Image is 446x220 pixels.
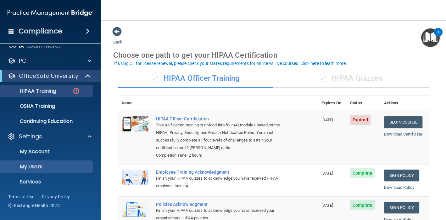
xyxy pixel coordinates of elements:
[350,200,375,210] span: Complete
[19,27,62,36] h4: Compliance
[384,185,414,190] a: Download Policy
[8,7,93,19] img: PMB logo
[4,88,56,94] p: HIPAA Training
[118,96,152,111] th: Name
[156,170,286,175] div: Employee Training Acknowledgment
[384,170,419,181] a: Sign Policy
[321,203,333,208] span: [DATE]
[8,202,60,209] span: Ⓒ Rectangle Health 2024
[19,133,42,140] p: Settings
[437,32,439,40] div: 1
[19,72,78,80] p: OfficeSafe University
[156,175,286,190] div: Finish your HIPAA quizzes to acknowledge you have received HIPAA employee training.
[421,28,440,47] button: Open Resource Center, 1 new notification
[113,60,348,67] button: If using CE for license renewal, please check your state's requirements for online vs. live cours...
[152,73,159,83] span: ✓
[346,96,380,111] th: Status
[8,133,92,140] a: Settings
[4,103,55,109] p: OSHA Training
[380,96,429,111] th: Actions
[113,46,433,64] div: Choose one path to get your HIPAA Certification
[350,115,371,125] span: Expired
[8,72,91,80] a: OfficeSafe University
[4,164,90,170] p: My Users
[156,202,286,207] div: Policies Acknowledgment
[321,171,333,176] span: [DATE]
[321,118,333,122] span: [DATE]
[384,116,422,128] a: Begin Course
[19,57,28,65] p: PCI
[156,152,286,159] div: Completion Time: 2 hours
[118,69,273,88] div: HIPAA Officer Training
[320,73,326,83] span: ✓
[156,116,286,121] a: HIPAA Officer Certification
[384,132,422,136] a: Download Certificate
[8,194,34,200] a: Terms of Use
[113,32,122,44] a: Back
[72,87,80,95] img: danger-circle.6113f641.png
[114,61,347,66] div: If using CE for license renewal, please check your state's requirements for online vs. live cours...
[4,148,90,155] p: My Account
[4,179,90,185] p: Services
[350,168,375,178] span: Complete
[318,96,346,111] th: Expires On
[273,69,429,88] div: HIPAA Quizzes
[156,121,286,152] div: This self-paced training is divided into four (4) modules based on the HIPAA, Privacy, Security, ...
[4,118,90,124] p: Continuing Education
[384,202,419,213] a: Sign Policy
[8,57,92,65] a: PCI
[42,194,70,200] a: Privacy Policy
